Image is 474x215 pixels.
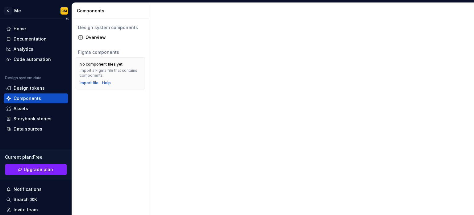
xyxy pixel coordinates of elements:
div: Import a Figma file that contains components. [80,68,141,78]
a: Documentation [4,34,68,44]
div: Documentation [14,36,47,42]
div: Overview [85,34,143,41]
a: Upgrade plan [5,164,67,175]
div: Data sources [14,126,42,132]
div: Assets [14,105,28,112]
a: Storybook stories [4,114,68,124]
div: Current plan : Free [5,154,67,160]
a: Components [4,93,68,103]
a: Home [4,24,68,34]
button: CMeCM [1,4,70,17]
div: Design tokens [14,85,45,91]
a: Design tokens [4,83,68,93]
div: Figma components [78,49,143,55]
div: Analytics [14,46,33,52]
div: Home [14,26,26,32]
a: Invite team [4,205,68,215]
div: Code automation [14,56,51,62]
div: C [4,7,12,15]
div: Design system data [5,75,41,80]
button: Import file [80,80,98,85]
div: Design system components [78,24,143,31]
div: Components [14,95,41,101]
div: Invite team [14,207,38,213]
span: Upgrade plan [24,166,53,173]
div: Search ⌘K [14,196,37,203]
div: Components [77,8,146,14]
a: Data sources [4,124,68,134]
button: Collapse sidebar [63,15,72,23]
a: Assets [4,104,68,114]
a: Overview [76,32,145,42]
div: Me [14,8,21,14]
div: Notifications [14,186,42,192]
button: Search ⌘K [4,195,68,204]
a: Analytics [4,44,68,54]
a: Code automation [4,54,68,64]
div: Storybook stories [14,116,52,122]
div: CM [61,8,67,13]
div: No component files yet [80,62,123,67]
button: Notifications [4,184,68,194]
a: Help [102,80,111,85]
